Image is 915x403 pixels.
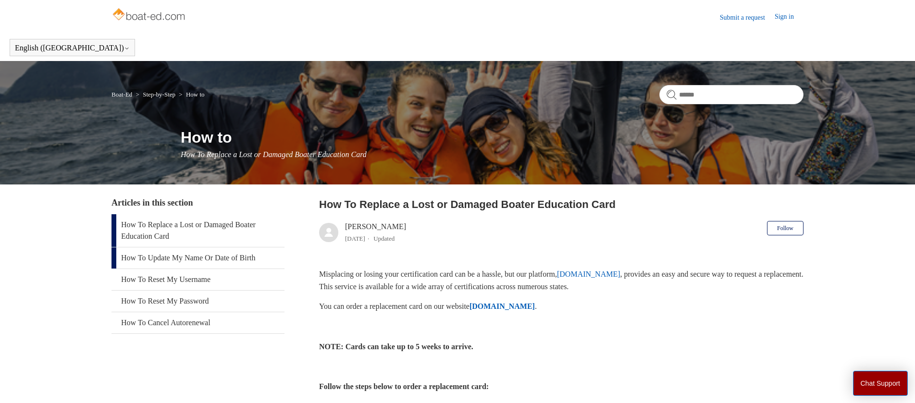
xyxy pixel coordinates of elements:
[134,91,177,98] li: Step-by-Step
[111,91,132,98] a: Boat-Ed
[111,91,134,98] li: Boat-Ed
[111,291,284,312] a: How To Reset My Password
[319,302,470,310] span: You can order a replacement card on our website
[853,371,908,396] button: Chat Support
[319,268,804,293] p: Misplacing or losing your certification card can be a hassle, but our platform, , provides an eas...
[720,12,775,23] a: Submit a request
[470,302,535,310] a: [DOMAIN_NAME]
[345,221,406,244] div: [PERSON_NAME]
[143,91,175,98] a: Step-by-Step
[111,6,188,25] img: Boat-Ed Help Center home page
[319,196,804,212] h2: How To Replace a Lost or Damaged Boater Education Card
[659,85,804,104] input: Search
[181,126,804,149] h1: How to
[177,91,204,98] li: How to
[181,150,367,159] span: How To Replace a Lost or Damaged Boater Education Card
[111,214,284,247] a: How To Replace a Lost or Damaged Boater Education Card
[111,312,284,333] a: How To Cancel Autorenewal
[775,12,804,23] a: Sign in
[557,270,620,278] a: [DOMAIN_NAME]
[111,269,284,290] a: How To Reset My Username
[319,382,489,391] strong: Follow the steps below to order a replacement card:
[767,221,804,235] button: Follow Article
[535,302,537,310] span: .
[319,342,473,351] strong: NOTE: Cards can take up to 5 weeks to arrive.
[111,247,284,269] a: How To Update My Name Or Date of Birth
[373,235,395,242] li: Updated
[111,198,193,208] span: Articles in this section
[15,44,130,52] button: English ([GEOGRAPHIC_DATA])
[186,91,205,98] a: How to
[345,235,365,242] time: 04/08/2025, 12:48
